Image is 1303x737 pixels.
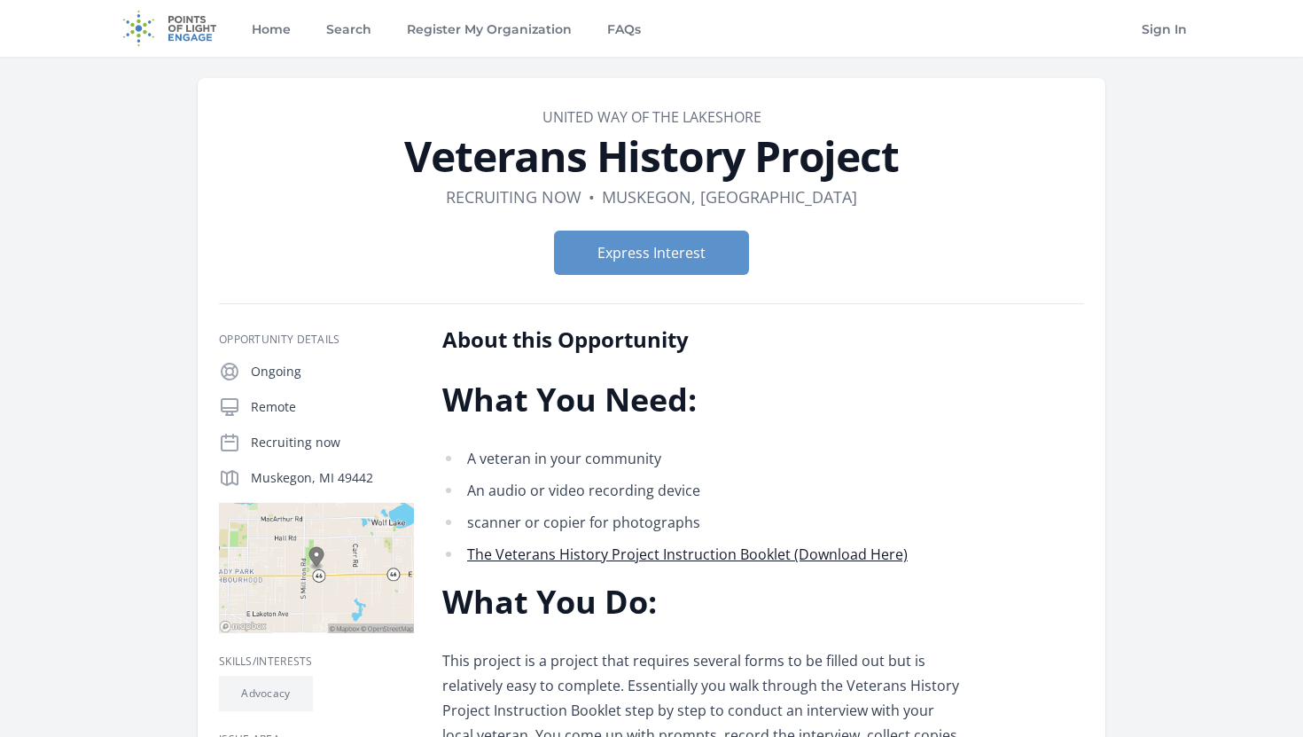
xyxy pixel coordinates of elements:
dd: Recruiting now [446,184,581,209]
img: Map [219,503,414,633]
h1: What You Need: [442,382,961,418]
p: Muskegon, MI 49442 [251,469,414,487]
button: Express Interest [554,231,749,275]
h2: About this Opportunity [442,325,961,354]
a: United Way of the Lakeshore [542,107,761,127]
a: The Veterans History Project Instruction Booklet (Download Here) [467,545,908,564]
h1: What You Do: [442,584,961,620]
li: scanner or copier for photographs [442,510,961,535]
p: Remote [251,398,414,416]
h3: Skills/Interests [219,655,414,669]
p: Ongoing [251,363,414,380]
li: Advocacy [219,676,313,711]
div: • [589,184,595,209]
h3: Opportunity Details [219,333,414,347]
p: Recruiting now [251,434,414,451]
li: An audio or video recording device [442,478,961,503]
li: A veteran in your community [442,446,961,471]
dd: Muskegon, [GEOGRAPHIC_DATA] [602,184,857,209]
h1: Veterans History Project [219,135,1084,177]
